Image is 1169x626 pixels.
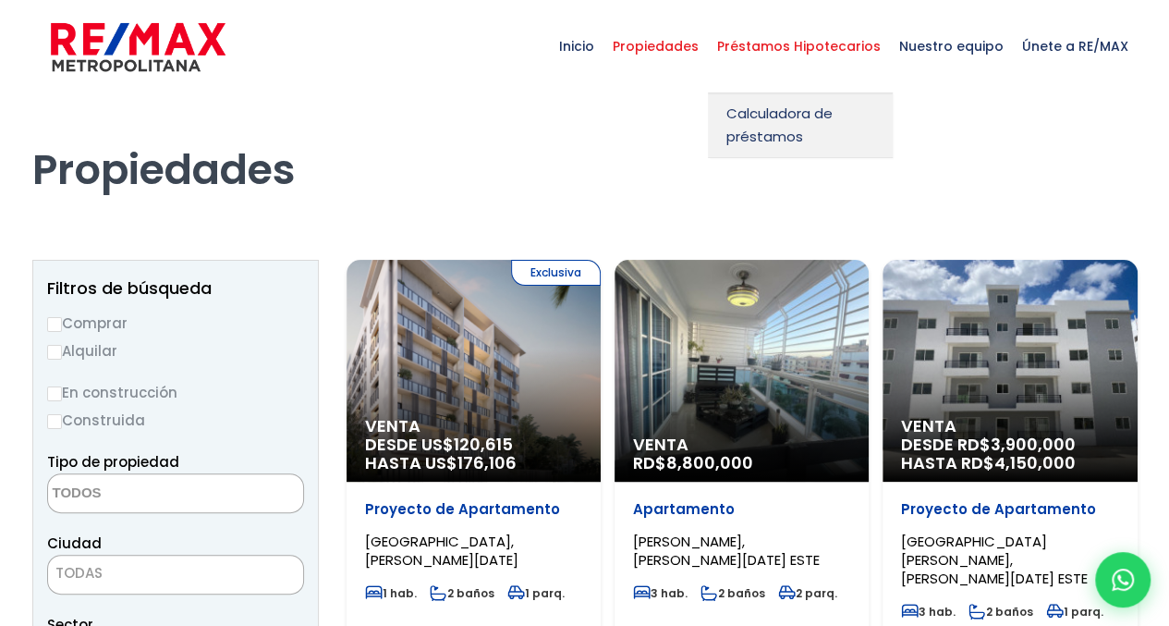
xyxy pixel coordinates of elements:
span: Venta [365,417,582,436]
input: Construida [47,414,62,429]
span: 2 baños [968,604,1033,620]
h2: Filtros de búsqueda [47,279,304,298]
span: Ciudad [47,534,102,553]
span: [PERSON_NAME], [PERSON_NAME][DATE] ESTE [633,532,820,570]
span: 4,150,000 [994,451,1076,474]
span: 176,106 [457,451,517,474]
label: Alquilar [47,339,304,362]
span: Venta [901,417,1118,436]
span: 2 baños [700,585,765,601]
span: Propiedades [603,18,708,74]
label: Construida [47,409,304,432]
span: [GEOGRAPHIC_DATA], [PERSON_NAME][DATE] [365,532,518,570]
span: Venta [633,436,850,454]
span: HASTA US$ [365,454,582,473]
span: DESDE RD$ [901,436,1118,473]
span: 1 parq. [1046,604,1103,620]
span: 1 hab. [365,585,417,601]
span: Nuestro equipo [890,18,1013,74]
span: [GEOGRAPHIC_DATA][PERSON_NAME], [PERSON_NAME][DATE] ESTE [901,532,1088,588]
span: 8,800,000 [666,451,753,474]
span: 2 parq. [778,585,837,601]
a: Calculadora de préstamos [708,92,893,158]
input: En construcción [47,387,62,401]
textarea: Search [48,474,227,514]
span: HASTA RD$ [901,454,1118,473]
span: Tipo de propiedad [47,452,179,472]
span: Inicio [550,18,603,74]
span: 3 hab. [633,585,688,601]
img: remax-metropolitana-logo [51,19,225,75]
span: 1 parq. [507,585,565,601]
p: Apartamento [633,500,850,519]
span: 2 baños [430,585,494,601]
span: TODAS [55,563,103,583]
span: 3 hab. [901,604,956,620]
label: Comprar [47,312,304,335]
p: Proyecto de Apartamento [365,500,582,519]
span: 3,900,000 [991,433,1076,456]
span: RD$ [633,451,753,474]
span: Exclusiva [511,260,601,286]
span: 120,615 [454,433,513,456]
span: TODAS [47,555,304,595]
span: TODAS [48,560,303,586]
p: Proyecto de Apartamento [901,500,1118,519]
input: Alquilar [47,345,62,360]
span: DESDE US$ [365,436,582,473]
input: Comprar [47,317,62,332]
span: Calculadora de préstamos [726,102,874,148]
label: En construcción [47,381,304,404]
span: Únete a RE/MAX [1013,18,1138,74]
span: Préstamos Hipotecarios [708,18,890,74]
h1: Propiedades [32,93,1138,195]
